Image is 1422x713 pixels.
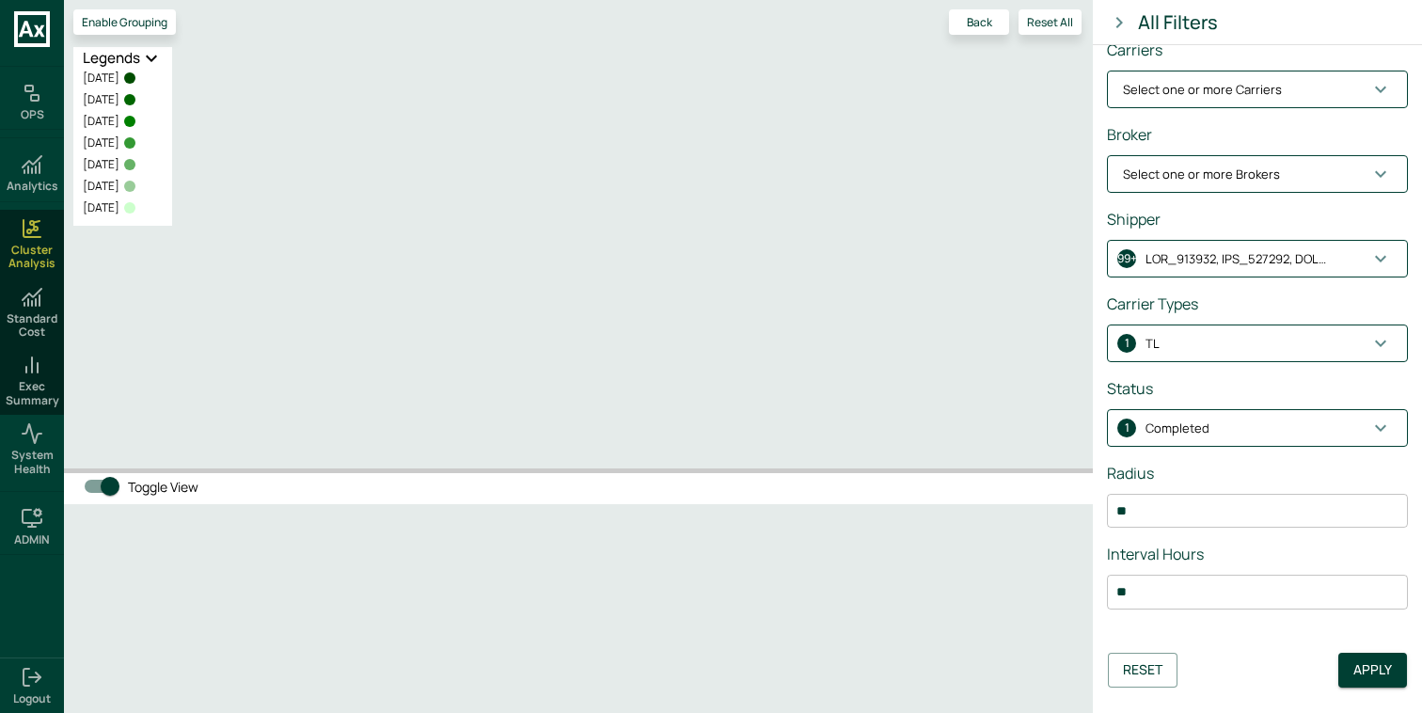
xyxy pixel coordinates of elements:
h6: Analytics [7,180,58,193]
h2: Legends [83,47,140,70]
p: Completed [1145,420,1209,438]
div: Interval Hours [1107,543,1408,565]
button: Enable Grouping [73,9,176,35]
div: Carriers [1107,39,1408,61]
div: Carrier Types [1107,293,1408,315]
p: Select one or more Brokers [1123,166,1280,184]
span: [DATE] [83,70,119,87]
button: Apply [1338,653,1407,688]
span: 99+ [1117,249,1136,268]
h6: ADMIN [14,533,50,547]
button: 1Completed [1108,410,1407,446]
h6: OPS [21,108,44,121]
span: Toggle View [128,477,198,497]
span: 1 [1117,419,1136,437]
span: [DATE] [83,135,119,151]
div: All Filters [1138,8,1218,38]
button: Reset All [1019,9,1082,35]
span: [DATE] [83,178,119,195]
span: System Health [4,449,60,476]
button: 99+LOR_913932, IPS_527292, DOL_163137, SIT_043798, AME_120251, CON_676904, ADI_948962, ELI_509786... [1108,241,1407,277]
div: Radius [1107,462,1408,484]
span: Logout [13,692,51,705]
button: Reset [1108,653,1177,688]
button: Back [949,9,1009,35]
div: Broker [1107,123,1408,146]
span: [DATE] [83,199,119,216]
span: [DATE] [83,113,119,130]
span: Cluster Analysis [4,244,60,271]
span: [DATE] [83,91,119,108]
span: Exec Summary [4,380,60,407]
p: Select one or more Carriers [1123,81,1282,100]
span: 1 [1117,334,1136,353]
p: TL [1145,335,1160,354]
span: [DATE] [83,156,119,173]
div: Shipper [1107,208,1408,230]
button: Select one or more Brokers [1108,156,1407,192]
div: Status [1107,377,1408,400]
p: LOR_913932, IPS_527292, DOL_163137, SIT_043798, AME_120251, CON_676904, ADI_948962, ELI_509786, S... [1145,250,1334,269]
button: Select one or more Carriers [1108,71,1407,107]
button: 1TL [1108,325,1407,361]
span: Standard Cost [4,312,60,340]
